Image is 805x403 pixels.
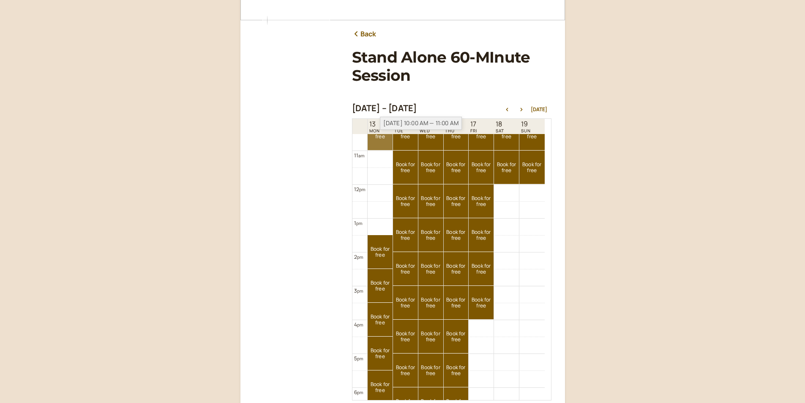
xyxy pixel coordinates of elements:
[521,128,531,133] span: SUN
[519,128,544,140] span: Book for free
[368,246,393,258] span: Book for free
[444,162,469,174] span: Book for free
[393,128,418,140] span: Book for free
[494,119,506,134] a: October 18, 2025
[393,331,418,343] span: Book for free
[444,195,469,208] span: Book for free
[444,331,469,343] span: Book for free
[359,186,365,192] span: pm
[357,288,363,294] span: pm
[368,314,393,326] span: Book for free
[393,229,418,241] span: Book for free
[418,263,443,275] span: Book for free
[418,297,443,309] span: Book for free
[418,162,443,174] span: Book for free
[444,229,469,241] span: Book for free
[418,128,443,140] span: Book for free
[368,348,393,360] span: Book for free
[357,322,363,328] span: pm
[444,263,469,275] span: Book for free
[357,254,363,260] span: pm
[469,119,479,134] a: October 17, 2025
[354,287,363,295] div: 3
[469,128,494,140] span: Book for free
[368,280,393,292] span: Book for free
[469,162,494,174] span: Book for free
[469,263,494,275] span: Book for free
[354,321,363,329] div: 4
[352,29,377,40] a: Back
[418,365,443,377] span: Book for free
[369,120,380,128] span: 13
[354,185,366,193] div: 12
[469,229,494,241] span: Book for free
[354,219,363,227] div: 1
[354,253,363,261] div: 2
[519,119,532,134] a: October 19, 2025
[418,229,443,241] span: Book for free
[368,381,393,394] span: Book for free
[368,119,382,134] a: October 13, 2025
[393,365,418,377] span: Book for free
[496,120,504,128] span: 18
[354,388,363,396] div: 6
[444,297,469,309] span: Book for free
[469,195,494,208] span: Book for free
[494,162,519,174] span: Book for free
[394,128,404,133] span: TUE
[380,117,462,130] div: [DATE] 10:00 AM — 11:00 AM
[368,128,393,140] span: Book for free
[357,389,363,395] span: pm
[369,128,380,133] span: MON
[444,365,469,377] span: Book for free
[393,195,418,208] span: Book for free
[354,151,365,159] div: 11
[445,128,455,133] span: THU
[357,356,363,362] span: pm
[354,354,363,362] div: 5
[418,331,443,343] span: Book for free
[418,195,443,208] span: Book for free
[496,128,504,133] span: SAT
[494,128,519,140] span: Book for free
[358,153,364,159] span: am
[519,162,544,174] span: Book for free
[356,220,362,226] span: pm
[470,120,477,128] span: 17
[469,297,494,309] span: Book for free
[393,297,418,309] span: Book for free
[531,107,547,112] button: [DATE]
[393,162,418,174] span: Book for free
[521,120,531,128] span: 19
[444,128,469,140] span: Book for free
[352,48,551,85] h1: Stand Alone 60-MInute Session
[470,128,477,133] span: FRI
[393,263,418,275] span: Book for free
[352,103,417,113] h2: [DATE] – [DATE]
[420,128,430,133] span: WED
